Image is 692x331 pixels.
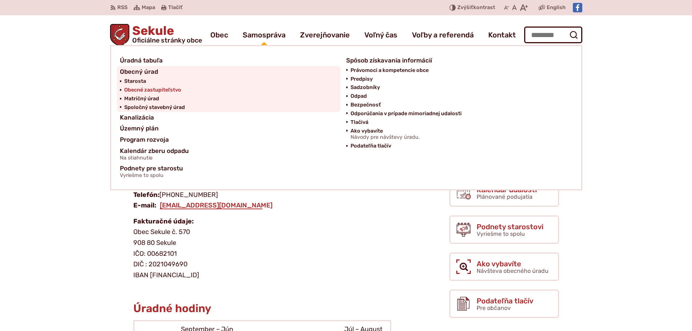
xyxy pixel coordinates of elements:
a: Logo Sekule, prejsť na domovskú stránku. [110,24,202,46]
a: Obecný úrad [120,66,337,77]
span: Právomoci a kompetencie obce [351,66,429,75]
span: Spoločný stavebný úrad [124,103,185,112]
span: Územný plán [120,123,159,134]
a: Voľby a referendá [412,25,474,45]
span: Spôsob získavania informácií [346,55,432,66]
a: Úradná tabuľa [120,55,337,66]
span: Starosta [124,77,146,86]
span: Odpad [351,92,367,101]
a: Kalendár udalostí Plánované podujatia [449,178,559,207]
img: Prejsť na Facebook stránku [573,3,582,12]
a: Podnety starostovi Vyriešme to spolu [449,215,559,244]
a: Ako vybavíteNávody pre návštevy úradu. [351,127,564,142]
span: kontrast [457,5,495,11]
a: Obec [210,25,228,45]
span: Oficiálne stránky obce [132,37,202,44]
a: Podateľňa tlačív Pre občanov [449,290,559,318]
span: Matričný úrad [124,94,159,103]
a: Voľný čas [364,25,397,45]
a: Odpad [351,92,564,101]
a: Právomoci a kompetencie obce [351,66,564,75]
a: Predpisy [351,75,564,84]
a: Obecné zastupiteľstvo [124,86,337,94]
span: Obecné zastupiteľstvo [124,86,181,94]
span: Kanalizácia [120,112,154,123]
span: Vyriešme to spolu [120,173,183,178]
a: Zverejňovanie [300,25,350,45]
a: English [545,3,567,12]
span: Odporúčania v prípade mimoriadnej udalosti [351,109,462,118]
a: Kontakt [488,25,516,45]
span: Návšteva obecného úradu [477,267,549,274]
span: Úradné hodiny [133,302,211,315]
span: Kalendár udalostí [477,186,537,194]
strong: Fakturačné údaje: [133,217,194,225]
span: Na stiahnutie [120,155,189,161]
a: Odporúčania v prípade mimoriadnej udalosti [351,109,564,118]
p: [PHONE_NUMBER] [133,190,391,211]
span: Vyriešme to spolu [477,230,525,237]
p: Obec Sekule č. 570 908 80 Sekule IČO: 00682101 DIČ : 2021049690 IBAN [FINANCIAL_ID] [133,216,391,281]
a: Sadzobníky [351,83,564,92]
a: Ako vybavíte Návšteva obecného úradu [449,253,559,281]
span: English [547,3,566,12]
a: Územný plán [120,123,337,134]
span: Podnety pre starostu [120,163,183,181]
span: Tlačiť [168,5,182,11]
img: Prejsť na domovskú stránku [110,24,130,46]
span: Sekule [129,25,202,44]
span: Zvýšiť [457,4,473,11]
a: Matričný úrad [124,94,337,103]
span: Bezpečnosť [351,101,381,109]
a: Kalendár zberu odpaduNa stiahnutie [120,145,337,163]
a: Tlačivá [351,118,564,127]
span: Podateľňa tlačív [351,142,391,150]
a: Spoločný stavebný úrad [124,103,337,112]
span: Pre občanov [477,304,511,311]
span: Mapa [142,3,155,12]
strong: Telefón: [133,191,159,199]
span: Program rozvoja [120,134,169,145]
span: Sadzobníky [351,83,380,92]
span: Predpisy [351,75,373,84]
a: Starosta [124,77,337,86]
a: Program rozvoja [120,134,337,145]
span: Kalendár zberu odpadu [120,145,189,163]
span: Ako vybavíte [477,260,549,268]
a: Kanalizácia [120,112,337,123]
a: [EMAIL_ADDRESS][DOMAIN_NAME] [159,201,273,209]
span: RSS [117,3,128,12]
span: Návody pre návštevy úradu. [351,134,420,140]
span: Podateľňa tlačív [477,297,533,305]
span: Plánované podujatia [477,193,533,200]
strong: E-mail: [133,201,156,209]
span: Tlačivá [351,118,368,127]
span: Podnety starostovi [477,223,543,231]
a: Samospráva [243,25,286,45]
span: Ako vybavíte [351,127,420,142]
a: Bezpečnosť [351,101,564,109]
span: Úradná tabuľa [120,55,163,66]
a: Podateľňa tlačív [351,142,564,150]
a: Spôsob získavania informácií [346,55,564,66]
span: Obecný úrad [120,66,158,77]
a: Podnety pre starostuVyriešme to spolu [120,163,564,181]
